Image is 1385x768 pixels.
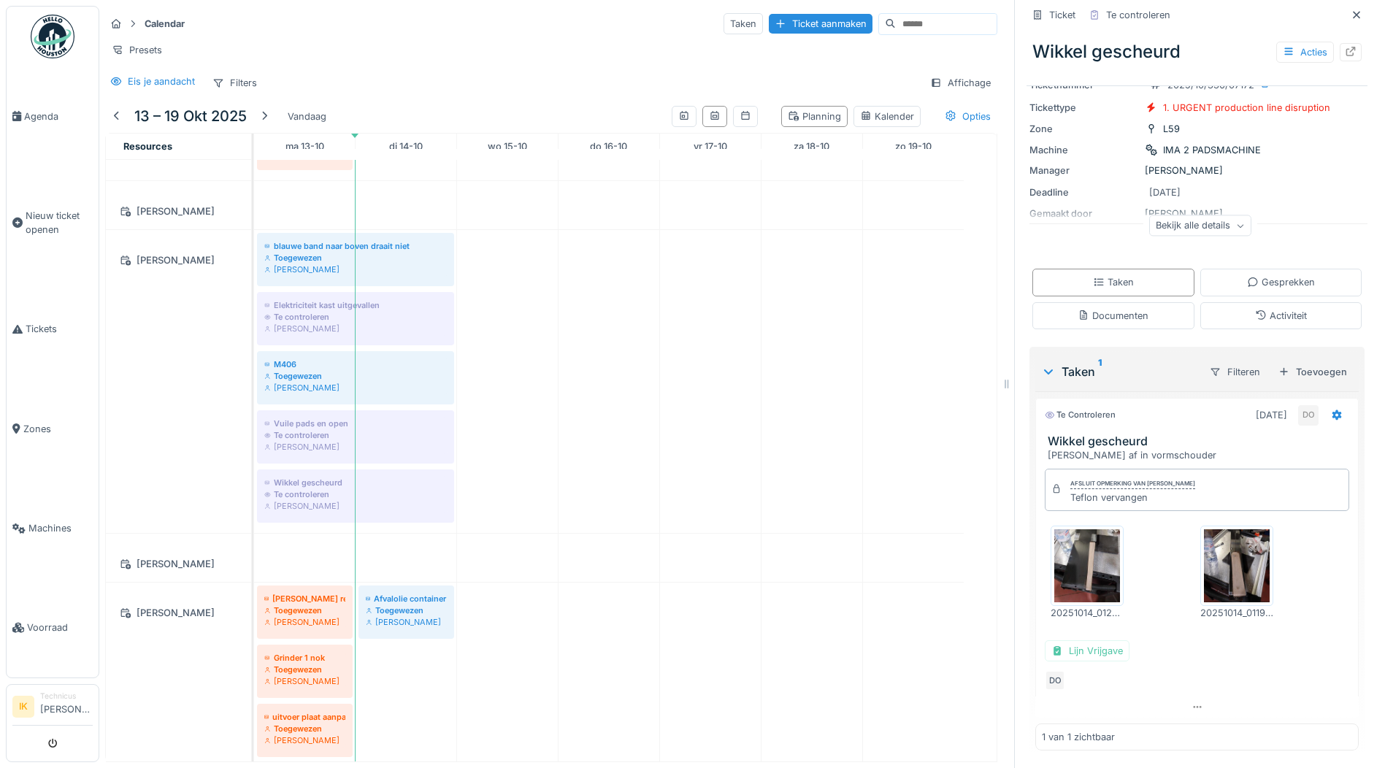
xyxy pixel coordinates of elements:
[264,652,345,664] div: Grinder 1 nok
[134,107,247,125] h5: 13 – 19 okt 2025
[264,711,345,723] div: uitvoer plaat aanpassen BFB
[31,15,74,58] img: Badge_color-CXgf-gQk.svg
[1093,275,1134,289] div: Taken
[1298,405,1319,426] div: DO
[282,107,332,126] div: Vandaag
[1149,185,1181,199] div: [DATE]
[1048,434,1352,448] h3: Wikkel gescheurd
[891,137,935,156] a: 19 oktober 2025
[1256,408,1287,422] div: [DATE]
[366,604,447,616] div: Toegewezen
[264,675,345,687] div: [PERSON_NAME]
[366,616,447,628] div: [PERSON_NAME]
[690,137,731,156] a: 17 oktober 2025
[264,734,345,746] div: [PERSON_NAME]
[27,621,93,634] span: Voorraad
[264,429,447,441] div: Te controleren
[1029,164,1139,177] div: Manager
[1070,491,1195,504] div: Teflon vervangen
[264,240,447,252] div: blauwe band naar boven draait niet
[264,264,447,275] div: [PERSON_NAME]
[586,137,631,156] a: 16 oktober 2025
[105,39,169,61] div: Presets
[264,311,447,323] div: Te controleren
[1163,122,1180,136] div: L59
[1029,101,1139,115] div: Tickettype
[1041,363,1197,380] div: Taken
[115,202,242,220] div: [PERSON_NAME]
[24,110,93,123] span: Agenda
[7,166,99,280] a: Nieuw ticket openen
[1045,640,1129,661] div: Lijn Vrijgave
[7,66,99,166] a: Agenda
[484,137,531,156] a: 15 oktober 2025
[123,141,172,152] span: Resources
[264,252,447,264] div: Toegewezen
[128,74,195,88] div: Eis je aandacht
[366,593,447,604] div: Afvalolie container verbeteren rekken maken sorteren
[1255,309,1307,323] div: Activiteit
[264,616,345,628] div: [PERSON_NAME]
[1029,164,1365,177] div: [PERSON_NAME]
[860,110,914,123] div: Kalender
[1106,8,1170,22] div: Te controleren
[282,137,328,156] a: 13 oktober 2025
[385,137,426,156] a: 14 oktober 2025
[1163,101,1330,115] div: 1. URGENT production line disruption
[264,477,447,488] div: Wikkel gescheurd
[7,379,99,478] a: Zones
[264,723,345,734] div: Toegewezen
[769,14,872,34] div: Ticket aanmaken
[40,691,93,722] li: [PERSON_NAME]
[264,323,447,334] div: [PERSON_NAME]
[264,382,447,393] div: [PERSON_NAME]
[1029,122,1139,136] div: Zone
[1163,143,1261,157] div: IMA 2 PADSMACHINE
[7,479,99,578] a: Machines
[1045,670,1065,691] div: DO
[1049,8,1075,22] div: Ticket
[1029,185,1139,199] div: Deadline
[139,17,191,31] strong: Calendar
[115,251,242,269] div: [PERSON_NAME]
[264,299,447,311] div: Elektriciteit kast uitgevallen
[26,322,93,336] span: Tickets
[264,358,447,370] div: M406
[264,418,447,429] div: Vuile pads en open
[1149,215,1251,237] div: Bekijk alle details
[790,137,833,156] a: 18 oktober 2025
[1045,409,1116,421] div: Te controleren
[264,500,447,512] div: [PERSON_NAME]
[1273,362,1353,382] div: Toevoegen
[264,604,345,616] div: Toegewezen
[788,110,841,123] div: Planning
[264,441,447,453] div: [PERSON_NAME]
[12,696,34,718] li: IK
[1276,42,1334,63] div: Acties
[23,422,93,436] span: Zones
[264,488,447,500] div: Te controleren
[924,72,997,93] div: Affichage
[1042,730,1115,744] div: 1 van 1 zichtbaar
[40,691,93,702] div: Technicus
[206,72,264,93] div: Filters
[1070,479,1195,489] div: Afsluit opmerking van [PERSON_NAME]
[115,604,242,622] div: [PERSON_NAME]
[264,370,447,382] div: Toegewezen
[1051,606,1124,620] div: 20251014_012004.jpg
[12,691,93,726] a: IK Technicus[PERSON_NAME]
[1027,33,1367,71] div: Wikkel gescheurd
[115,555,242,573] div: [PERSON_NAME]
[7,578,99,677] a: Voorraad
[264,664,345,675] div: Toegewezen
[1203,361,1267,383] div: Filteren
[1200,606,1273,620] div: 20251014_011952.jpg
[264,593,345,604] div: [PERSON_NAME] retourbak
[28,521,93,535] span: Machines
[1204,529,1270,602] img: vs3m4ypsfzr1vbmnew5x33p93pwc
[26,209,93,237] span: Nieuw ticket openen
[1247,275,1315,289] div: Gesprekken
[7,280,99,379] a: Tickets
[938,106,997,127] div: Opties
[1048,448,1352,462] div: [PERSON_NAME] af in vormschouder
